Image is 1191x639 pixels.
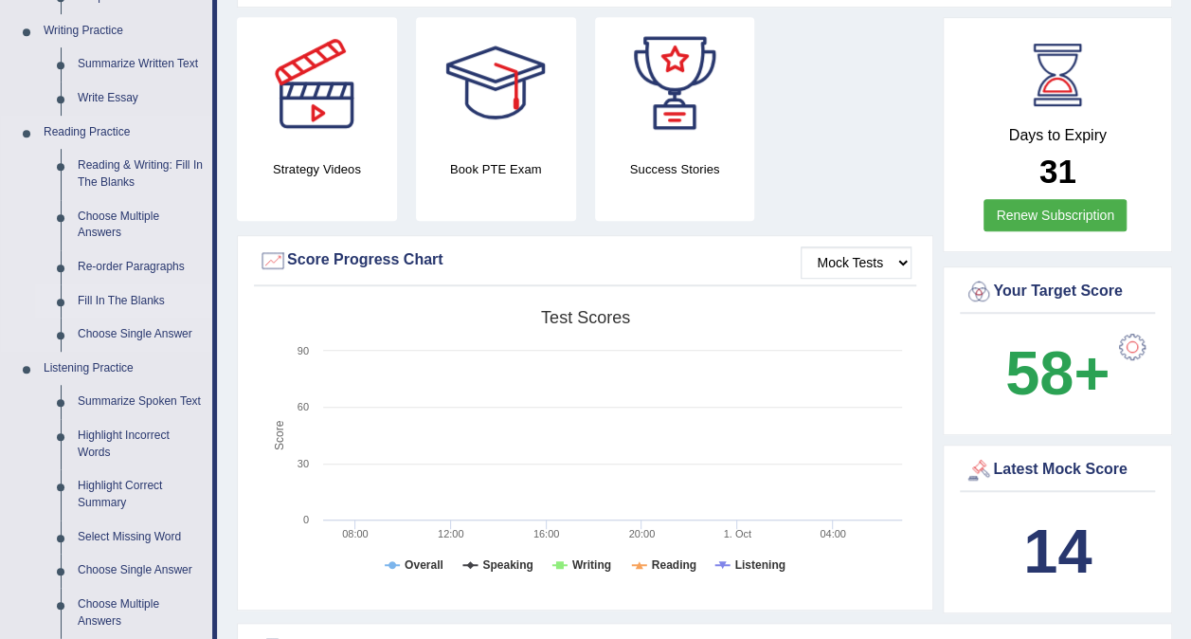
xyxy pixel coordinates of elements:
tspan: Listening [735,558,785,572]
h4: Strategy Videos [237,159,397,179]
text: 16:00 [533,528,560,539]
b: 14 [1023,517,1092,586]
a: Renew Subscription [983,199,1127,231]
a: Select Missing Word [69,520,212,555]
a: Choose Single Answer [69,318,212,352]
text: 60 [298,401,309,412]
text: 30 [298,458,309,469]
a: Summarize Written Text [69,47,212,82]
a: Re-order Paragraphs [69,250,212,284]
text: 12:00 [438,528,464,539]
tspan: Reading [652,558,696,572]
a: Choose Single Answer [69,554,212,588]
tspan: Speaking [482,558,532,572]
text: 08:00 [342,528,369,539]
text: 90 [298,345,309,356]
h4: Days to Expiry [965,127,1150,144]
a: Listening Practice [35,352,212,386]
text: 04:00 [820,528,846,539]
text: 0 [303,514,309,525]
tspan: 1. Oct [723,528,750,539]
div: Latest Mock Score [965,456,1150,484]
tspan: Score [273,420,286,450]
text: 20:00 [629,528,656,539]
a: Writing Practice [35,14,212,48]
b: 31 [1039,153,1076,190]
tspan: Writing [572,558,611,572]
a: Summarize Spoken Text [69,385,212,419]
a: Write Essay [69,82,212,116]
b: 58+ [1005,338,1110,408]
a: Highlight Incorrect Words [69,419,212,469]
a: Reading Practice [35,116,212,150]
div: Score Progress Chart [259,246,911,275]
a: Highlight Correct Summary [69,469,212,520]
a: Choose Multiple Answers [69,588,212,638]
h4: Success Stories [595,159,755,179]
h4: Book PTE Exam [416,159,576,179]
a: Choose Multiple Answers [69,200,212,250]
a: Fill In The Blanks [69,284,212,319]
a: Reading & Writing: Fill In The Blanks [69,149,212,199]
div: Your Target Score [965,278,1150,306]
tspan: Test scores [541,308,630,327]
tspan: Overall [405,558,443,572]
